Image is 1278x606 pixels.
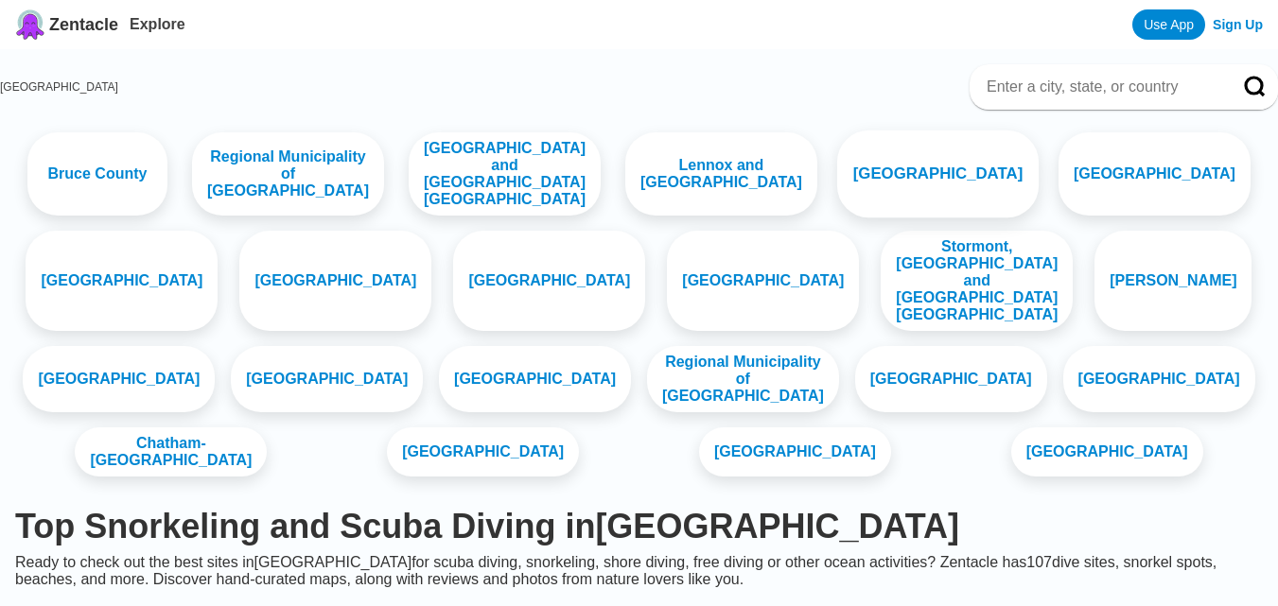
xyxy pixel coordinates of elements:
a: Sign Up [1213,17,1263,32]
a: Regional Municipality of [GEOGRAPHIC_DATA] [647,346,839,412]
a: [GEOGRAPHIC_DATA] [699,427,891,476]
input: Enter a city, state, or country [985,78,1217,96]
a: Stormont, [GEOGRAPHIC_DATA] and [GEOGRAPHIC_DATA] [GEOGRAPHIC_DATA] [881,231,1073,331]
a: [GEOGRAPHIC_DATA] [239,231,431,331]
a: [GEOGRAPHIC_DATA] [837,130,1039,217]
a: Explore [130,16,185,32]
a: [GEOGRAPHIC_DATA] [667,231,859,331]
a: [GEOGRAPHIC_DATA] and [GEOGRAPHIC_DATA] [GEOGRAPHIC_DATA] [409,132,601,216]
a: [GEOGRAPHIC_DATA] [1011,427,1203,476]
img: Zentacle logo [15,9,45,40]
a: Zentacle logoZentacle [15,9,118,40]
a: [GEOGRAPHIC_DATA] [855,346,1047,412]
h1: Top Snorkeling and Scuba Diving in [GEOGRAPHIC_DATA] [15,507,1263,546]
span: Zentacle [49,15,118,35]
a: Regional Municipality of [GEOGRAPHIC_DATA] [192,132,384,216]
a: [GEOGRAPHIC_DATA] [231,346,423,412]
a: Bruce County [27,132,167,216]
a: [PERSON_NAME] [1094,231,1252,331]
a: [GEOGRAPHIC_DATA] [1063,346,1255,412]
a: [GEOGRAPHIC_DATA] [453,231,645,331]
a: [GEOGRAPHIC_DATA] [387,427,579,476]
a: [GEOGRAPHIC_DATA] [23,346,215,412]
a: [GEOGRAPHIC_DATA] [1059,132,1251,216]
a: Use App [1132,9,1205,40]
a: Chatham-[GEOGRAPHIC_DATA] [75,427,267,476]
a: [GEOGRAPHIC_DATA] [439,346,631,412]
a: Lennox and [GEOGRAPHIC_DATA] [625,132,817,216]
a: [GEOGRAPHIC_DATA] [26,231,218,331]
